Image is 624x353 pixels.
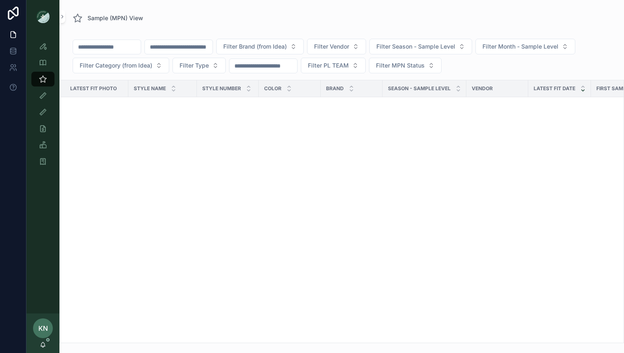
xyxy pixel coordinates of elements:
span: Style Name [134,85,166,92]
span: KN [38,323,48,333]
button: Select Button [369,39,472,54]
span: Style Number [202,85,241,92]
span: Color [264,85,281,92]
span: Latest Fit Date [534,85,575,92]
span: Sample (MPN) View [87,14,143,22]
span: Filter Type [180,61,209,70]
img: App logo [36,10,50,23]
div: scrollable content [26,33,59,180]
span: Filter Category (from Idea) [80,61,152,70]
span: Filter Vendor [314,42,349,51]
button: Select Button [73,58,169,73]
span: Filter Season - Sample Level [376,42,455,51]
button: Select Button [301,58,366,73]
button: Select Button [216,39,304,54]
button: Select Button [307,39,366,54]
button: Select Button [173,58,226,73]
span: Filter PL TEAM [308,61,349,70]
span: Filter Brand (from Idea) [223,42,287,51]
span: Brand [326,85,344,92]
span: Latest Fit Photo [70,85,117,92]
button: Select Button [475,39,575,54]
span: Season - Sample Level [388,85,451,92]
span: Filter Month - Sample Level [482,42,558,51]
span: Vendor [472,85,493,92]
span: Filter MPN Status [376,61,425,70]
a: Sample (MPN) View [73,13,143,23]
button: Select Button [369,58,442,73]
